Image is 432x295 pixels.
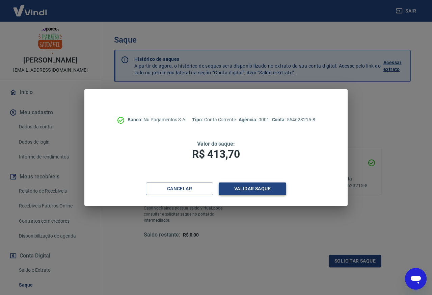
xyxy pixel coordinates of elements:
span: Tipo: [192,117,204,122]
span: R$ 413,70 [192,148,240,161]
p: 554623215-8 [272,116,315,123]
iframe: Botão para abrir a janela de mensagens [405,268,427,290]
span: Valor do saque: [197,141,235,147]
button: Cancelar [146,182,213,195]
span: Conta: [272,117,287,122]
button: Validar saque [219,182,286,195]
span: Agência: [239,117,259,122]
p: Nu Pagamentos S.A. [128,116,187,123]
p: Conta Corrente [192,116,236,123]
span: Banco: [128,117,143,122]
p: 0001 [239,116,269,123]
